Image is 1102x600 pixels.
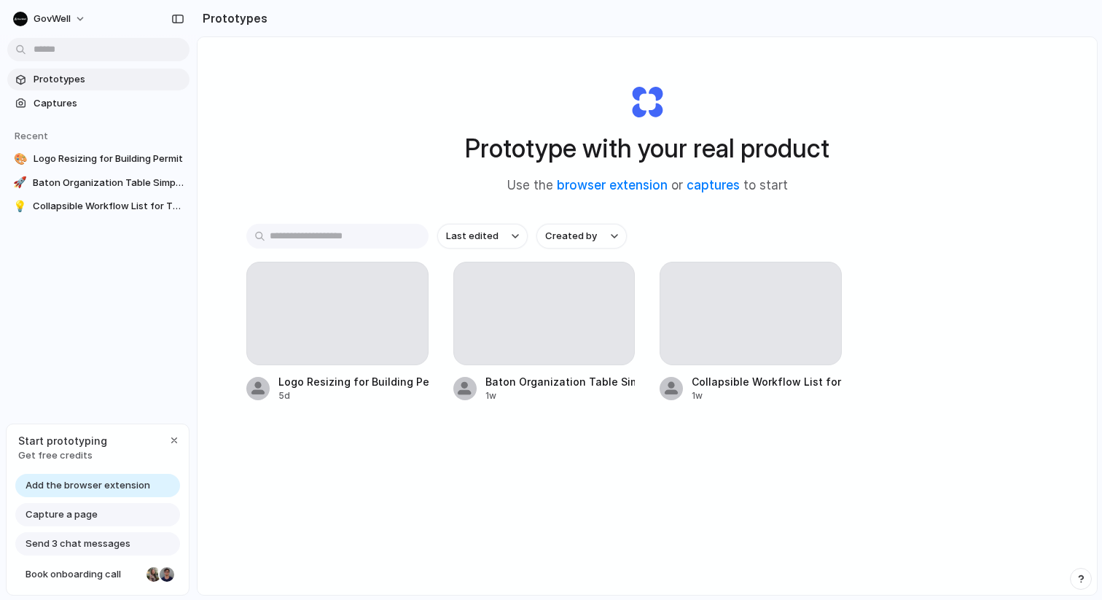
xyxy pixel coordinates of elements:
[158,566,176,583] div: Christian Iacullo
[7,195,189,217] a: 💡Collapsible Workflow List for TST-25-0072
[33,176,184,190] span: Baton Organization Table Simplification
[278,389,429,402] div: 5d
[536,224,627,249] button: Created by
[437,224,528,249] button: Last edited
[7,69,189,90] a: Prototypes
[145,566,163,583] div: Nicole Kubica
[7,7,93,31] button: GovWell
[660,262,842,402] a: Collapsible Workflow List for TST-25-00721w
[465,129,829,168] h1: Prototype with your real product
[692,389,842,402] div: 1w
[485,374,636,389] div: Baton Organization Table Simplification
[446,229,499,243] span: Last edited
[197,9,267,27] h2: Prototypes
[15,563,180,586] a: Book onboarding call
[692,374,842,389] div: Collapsible Workflow List for TST-25-0072
[13,176,27,190] div: 🚀
[453,262,636,402] a: Baton Organization Table Simplification1w
[7,148,189,170] a: 🎨Logo Resizing for Building Permit
[34,12,71,26] span: GovWell
[507,176,788,195] span: Use the or to start
[34,72,184,87] span: Prototypes
[246,262,429,402] a: Logo Resizing for Building Permit5d
[13,199,27,214] div: 💡
[485,389,636,402] div: 1w
[26,478,150,493] span: Add the browser extension
[18,433,107,448] span: Start prototyping
[557,178,668,192] a: browser extension
[7,172,189,194] a: 🚀Baton Organization Table Simplification
[33,199,184,214] span: Collapsible Workflow List for TST-25-0072
[34,96,184,111] span: Captures
[687,178,740,192] a: captures
[7,93,189,114] a: Captures
[26,537,130,551] span: Send 3 chat messages
[26,507,98,522] span: Capture a page
[278,374,429,389] div: Logo Resizing for Building Permit
[18,448,107,463] span: Get free credits
[545,229,597,243] span: Created by
[13,152,28,166] div: 🎨
[34,152,184,166] span: Logo Resizing for Building Permit
[26,567,141,582] span: Book onboarding call
[15,130,48,141] span: Recent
